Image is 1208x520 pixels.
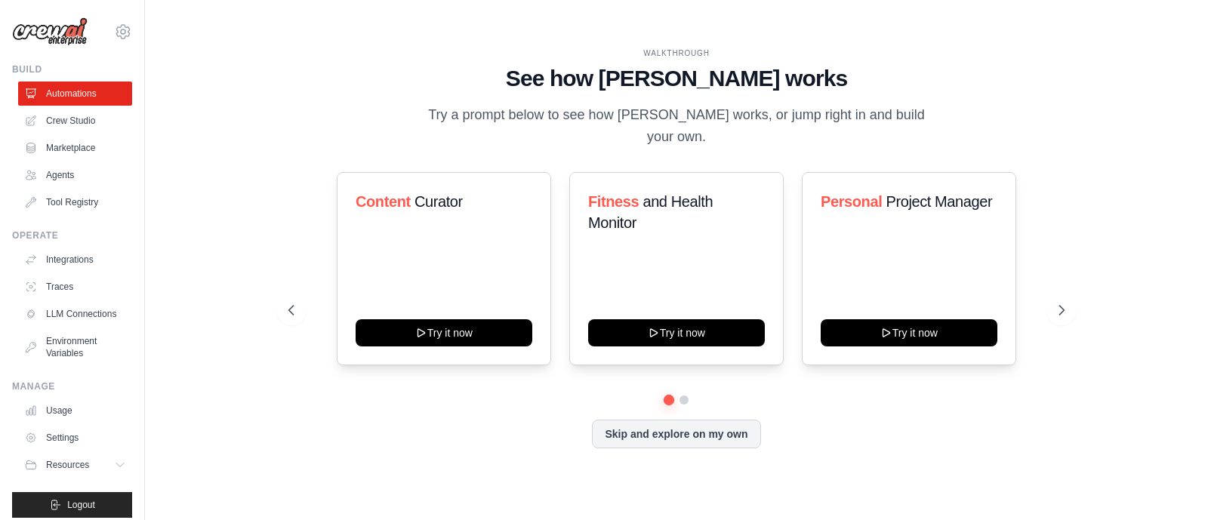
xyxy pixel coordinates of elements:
[18,82,132,106] a: Automations
[821,319,997,346] button: Try it now
[588,193,639,210] span: Fitness
[18,329,132,365] a: Environment Variables
[423,104,930,149] p: Try a prompt below to see how [PERSON_NAME] works, or jump right in and build your own.
[12,63,132,75] div: Build
[288,65,1064,92] h1: See how [PERSON_NAME] works
[12,492,132,518] button: Logout
[414,193,463,210] span: Curator
[67,499,95,511] span: Logout
[18,163,132,187] a: Agents
[356,193,411,210] span: Content
[588,319,765,346] button: Try it now
[18,426,132,450] a: Settings
[356,319,532,346] button: Try it now
[18,136,132,160] a: Marketplace
[588,193,713,231] span: and Health Monitor
[821,193,882,210] span: Personal
[12,17,88,46] img: Logo
[18,190,132,214] a: Tool Registry
[18,248,132,272] a: Integrations
[288,48,1064,59] div: WALKTHROUGH
[46,459,89,471] span: Resources
[18,453,132,477] button: Resources
[12,380,132,392] div: Manage
[12,229,132,242] div: Operate
[886,193,992,210] span: Project Manager
[18,109,132,133] a: Crew Studio
[592,420,760,448] button: Skip and explore on my own
[18,275,132,299] a: Traces
[18,398,132,423] a: Usage
[18,302,132,326] a: LLM Connections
